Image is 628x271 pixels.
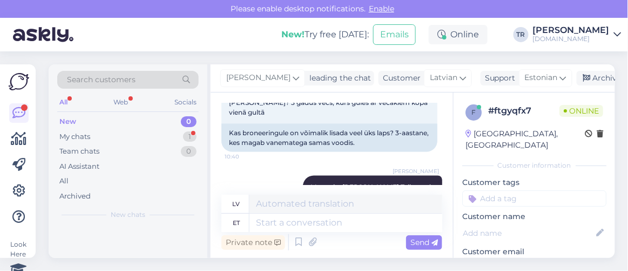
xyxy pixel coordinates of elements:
span: Enable [366,4,397,14]
div: # ftgyqfx7 [488,104,559,117]
span: Online [559,105,603,117]
div: Web [112,95,131,109]
div: TR [514,27,529,42]
div: Try free [DATE]: [281,28,369,41]
div: All [57,95,70,109]
div: [DOMAIN_NAME] [533,35,610,43]
span: [PERSON_NAME] [226,72,291,84]
p: Customer tags [462,177,606,188]
div: Socials [172,95,199,109]
div: 1 [183,131,197,142]
div: 0 [181,146,197,157]
span: Search customers [67,74,136,85]
div: Private note [221,235,285,250]
div: [PERSON_NAME] [533,26,610,35]
div: 0 [181,116,197,127]
span: Latvian [430,72,457,84]
p: Customer email [462,246,606,257]
span: f [471,108,476,116]
div: AI Assistant [59,161,99,172]
span: 10:40 [225,153,265,161]
button: Emails [373,24,416,45]
div: Support [481,72,516,84]
div: Team chats [59,146,99,157]
div: New [59,116,76,127]
span: New chats [111,210,145,220]
div: All [59,176,69,187]
span: [PERSON_NAME] [393,167,439,175]
div: Customer [379,72,421,84]
div: Kas broneeringule on võimalik lisada veel üks laps? 3-aastane, kes magab vanematega samas voodis. [221,124,437,152]
div: Customer information [462,161,606,170]
input: Add a tag [462,190,606,207]
div: Online [429,25,488,44]
span: Ma uurin, [PERSON_NAME] Teile teada [310,183,435,191]
input: Add name [463,227,594,239]
b: New! [281,29,305,39]
img: Askly Logo [9,73,29,90]
div: Archived [59,191,91,202]
p: Customer name [462,211,606,222]
a: [PERSON_NAME][DOMAIN_NAME] [533,26,622,43]
span: Estonian [525,72,558,84]
div: leading the chat [305,72,371,84]
div: [GEOGRAPHIC_DATA], [GEOGRAPHIC_DATA] [465,128,585,151]
span: Send [410,237,438,247]
div: My chats [59,131,90,142]
div: lv [233,195,240,213]
div: et [233,214,240,232]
